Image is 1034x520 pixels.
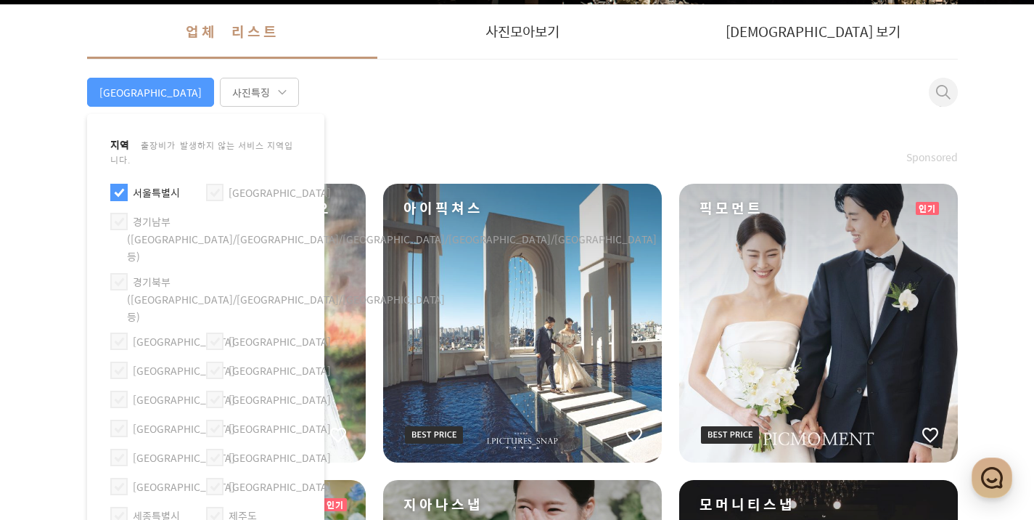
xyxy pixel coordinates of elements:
label: [GEOGRAPHIC_DATA] [133,362,235,378]
a: 픽모먼트 인기 [679,184,958,463]
img: icon-bp-label2.9f32ef38.svg [405,426,463,444]
span: 설정 [224,417,242,428]
div: 인기 [324,498,347,511]
label: 경기북부([GEOGRAPHIC_DATA]/[GEOGRAPHIC_DATA]/[GEOGRAPHIC_DATA] 등) [127,274,445,325]
label: [GEOGRAPHIC_DATA] [133,479,235,495]
a: 업체 리스트 [87,4,377,59]
label: [GEOGRAPHIC_DATA] [229,184,331,200]
label: [GEOGRAPHIC_DATA] [133,391,235,407]
span: 모머니티스냅 [699,495,795,515]
a: 설정 [187,395,279,431]
label: [GEOGRAPHIC_DATA] [229,391,331,407]
a: 사진모아보기 [377,4,668,59]
span: 아이픽쳐스 [403,198,483,219]
span: 픽모먼트 [699,198,763,219]
label: [GEOGRAPHIC_DATA] [229,450,331,466]
label: [GEOGRAPHIC_DATA] [133,421,235,436]
label: 경기남부([GEOGRAPHIC_DATA]/[GEOGRAPHIC_DATA]/[GEOGRAPHIC_DATA]/[GEOGRAPHIC_DATA]/[GEOGRAPHIC_DATA] 등) [127,214,657,264]
span: 출장비가 발생하지 않는 서비스 지역입니다. [110,139,293,166]
label: 지역 [110,137,293,167]
label: [GEOGRAPHIC_DATA] [133,450,235,466]
span: Sponsored [906,150,958,165]
a: [DEMOGRAPHIC_DATA] 보기 [668,4,958,59]
a: 아이픽쳐스 [383,184,662,463]
img: icon-bp-label2.9f32ef38.svg [701,426,759,444]
label: [GEOGRAPHIC_DATA] [229,479,331,495]
div: [GEOGRAPHIC_DATA] [87,78,214,107]
span: 지아나스냅 [403,495,483,515]
button: 취소 [929,85,946,114]
span: 홈 [46,417,54,428]
label: [GEOGRAPHIC_DATA] [229,362,331,378]
span: 대화 [133,418,150,429]
div: 사진특징 [220,78,299,107]
label: [GEOGRAPHIC_DATA] [229,421,331,436]
label: 서울특별시 [133,184,180,200]
a: 대화 [96,395,187,431]
div: 인기 [916,202,939,215]
label: [GEOGRAPHIC_DATA] [133,333,235,349]
label: [GEOGRAPHIC_DATA] [229,333,331,349]
a: 홈 [4,395,96,431]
